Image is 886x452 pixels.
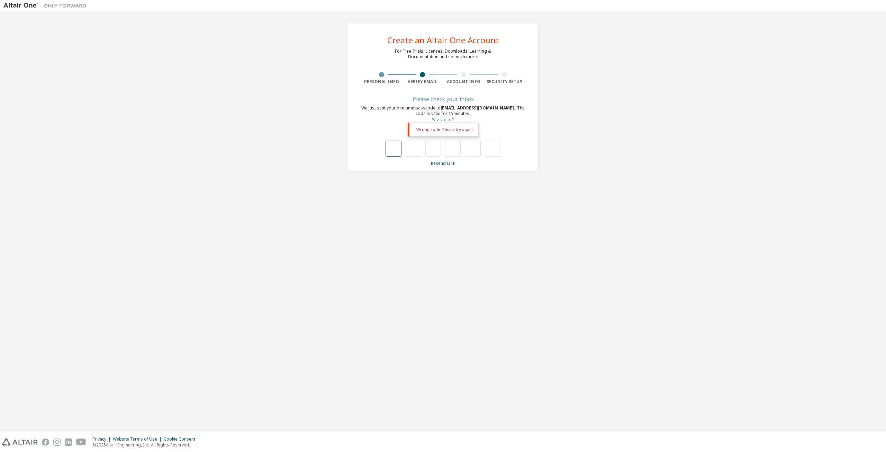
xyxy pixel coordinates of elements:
[92,442,199,448] p: © 2025 Altair Engineering, Inc. All Rights Reserved.
[432,117,454,122] a: Go back to the registration form
[484,79,525,85] div: Security Setup
[361,97,525,101] div: Please check your inbox
[65,438,72,446] img: linkedin.svg
[3,2,90,9] img: Altair One
[395,48,491,60] div: For Free Trials, Licenses, Downloads, Learning & Documentation and so much more.
[402,79,443,85] div: Verify Email
[387,36,499,44] div: Create an Altair One Account
[113,436,164,442] div: Website Terms of Use
[361,105,525,122] div: We just sent your one-time passcode to . The code is valid for 15 minutes.
[42,438,49,446] img: facebook.svg
[443,79,484,85] div: Account Info
[431,160,455,166] a: Resend OTP
[361,79,402,85] div: Personal Info
[408,123,478,136] div: Wrong code. Please try again
[76,438,86,446] img: youtube.svg
[92,436,113,442] div: Privacy
[2,438,38,446] img: altair_logo.svg
[164,436,199,442] div: Cookie Consent
[53,438,61,446] img: instagram.svg
[441,105,515,111] span: [EMAIL_ADDRESS][DOMAIN_NAME]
